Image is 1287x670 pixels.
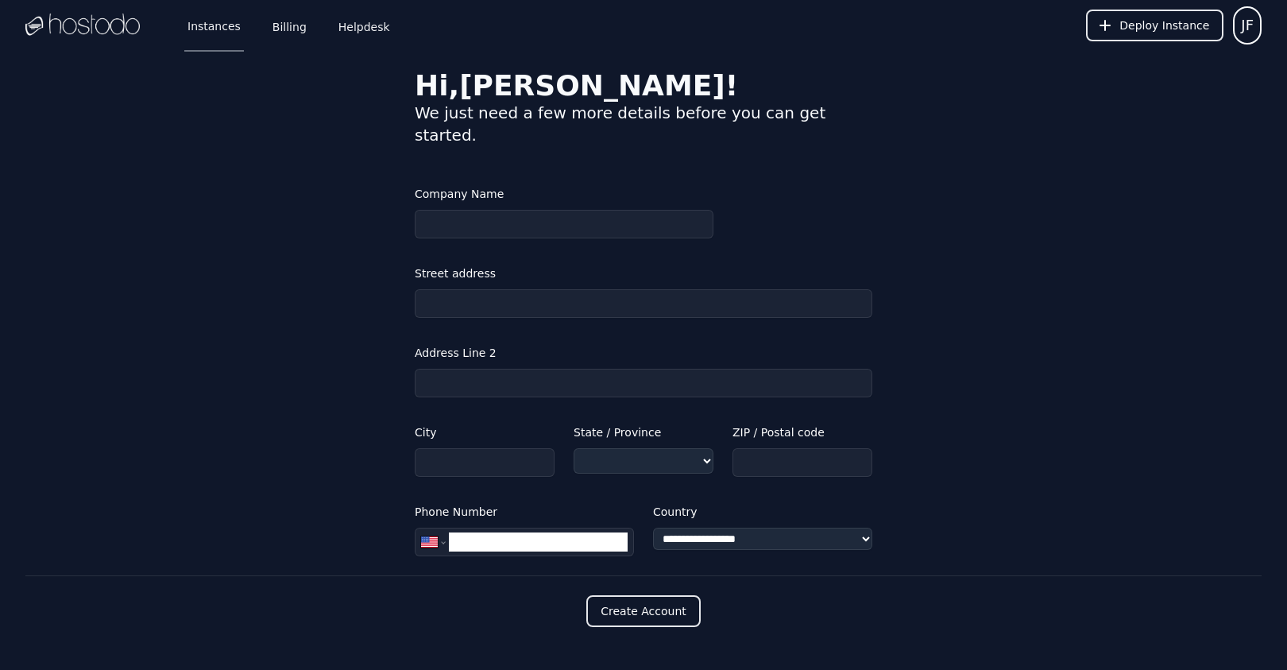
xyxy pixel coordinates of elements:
[1119,17,1209,33] span: Deploy Instance
[415,343,872,362] label: Address Line 2
[415,264,872,283] label: Street address
[25,14,140,37] img: Logo
[653,502,872,521] label: Country
[415,184,713,203] label: Company Name
[732,423,872,442] label: ZIP / Postal code
[1233,6,1262,45] button: User menu
[415,70,872,102] div: Hi, [PERSON_NAME] !
[415,502,634,521] label: Phone Number
[586,595,701,627] button: Create Account
[415,102,872,146] div: We just need a few more details before you can get started.
[415,423,555,442] label: City
[1086,10,1223,41] button: Deploy Instance
[574,423,713,442] label: State / Province
[1241,14,1254,37] span: JF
